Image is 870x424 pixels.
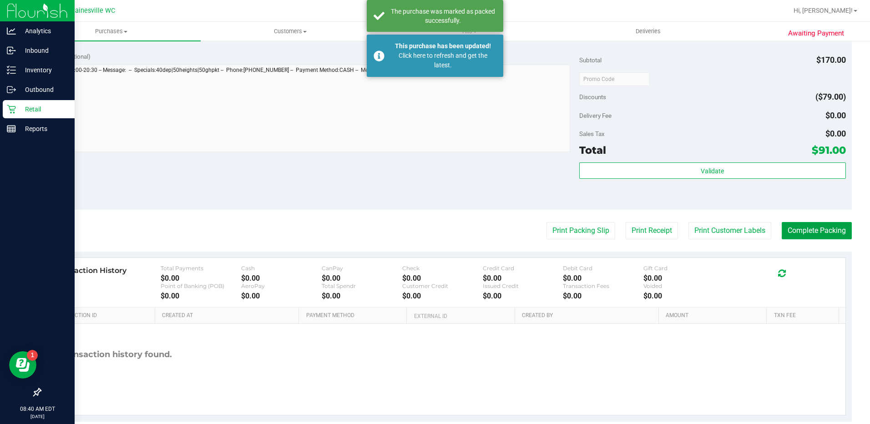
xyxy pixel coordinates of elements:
[16,65,71,76] p: Inventory
[306,312,404,319] a: Payment Method
[402,283,483,289] div: Customer Credit
[579,89,606,105] span: Discounts
[9,351,36,379] iframe: Resource center
[825,111,846,120] span: $0.00
[389,7,496,25] div: The purchase was marked as packed successfully.
[483,265,563,272] div: Credit Card
[816,55,846,65] span: $170.00
[643,274,724,283] div: $0.00
[201,27,379,35] span: Customers
[483,283,563,289] div: Issued Credit
[241,274,322,283] div: $0.00
[563,283,643,289] div: Transaction Fees
[47,324,172,385] div: No transaction history found.
[16,25,71,36] p: Analytics
[559,22,738,41] a: Deliveries
[579,112,612,119] span: Delivery Fee
[825,129,846,138] span: $0.00
[54,312,152,319] a: Transaction ID
[241,292,322,300] div: $0.00
[643,292,724,300] div: $0.00
[16,123,71,134] p: Reports
[563,265,643,272] div: Debit Card
[389,41,496,51] div: This purchase has been updated!
[7,105,16,114] inline-svg: Retail
[774,312,835,319] a: Txn Fee
[626,222,678,239] button: Print Receipt
[815,92,846,101] span: ($79.00)
[161,274,241,283] div: $0.00
[161,283,241,289] div: Point of Banking (POB)
[322,274,402,283] div: $0.00
[579,56,602,64] span: Subtotal
[483,274,563,283] div: $0.00
[7,46,16,55] inline-svg: Inbound
[782,222,852,239] button: Complete Packing
[402,274,483,283] div: $0.00
[579,72,650,86] input: Promo Code
[201,22,379,41] a: Customers
[7,66,16,75] inline-svg: Inventory
[643,265,724,272] div: Gift Card
[546,222,615,239] button: Print Packing Slip
[812,144,846,156] span: $91.00
[688,222,771,239] button: Print Customer Labels
[701,167,724,175] span: Validate
[623,27,673,35] span: Deliveries
[7,85,16,94] inline-svg: Outbound
[241,265,322,272] div: Cash
[579,130,605,137] span: Sales Tax
[794,7,853,14] span: Hi, [PERSON_NAME]!
[71,7,115,15] span: Gainesville WC
[161,292,241,300] div: $0.00
[389,51,496,70] div: Click here to refresh and get the latest.
[322,283,402,289] div: Total Spendr
[563,274,643,283] div: $0.00
[7,124,16,133] inline-svg: Reports
[7,26,16,35] inline-svg: Analytics
[161,265,241,272] div: Total Payments
[16,104,71,115] p: Retail
[579,162,846,179] button: Validate
[666,312,763,319] a: Amount
[162,312,295,319] a: Created At
[322,292,402,300] div: $0.00
[563,292,643,300] div: $0.00
[22,27,201,35] span: Purchases
[788,28,844,39] span: Awaiting Payment
[402,292,483,300] div: $0.00
[483,292,563,300] div: $0.00
[402,265,483,272] div: Check
[406,308,514,324] th: External ID
[643,283,724,289] div: Voided
[16,84,71,95] p: Outbound
[522,312,655,319] a: Created By
[322,265,402,272] div: CanPay
[16,45,71,56] p: Inbound
[22,22,201,41] a: Purchases
[4,413,71,420] p: [DATE]
[4,405,71,413] p: 08:40 AM EDT
[27,350,38,361] iframe: Resource center unread badge
[579,144,606,156] span: Total
[241,283,322,289] div: AeroPay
